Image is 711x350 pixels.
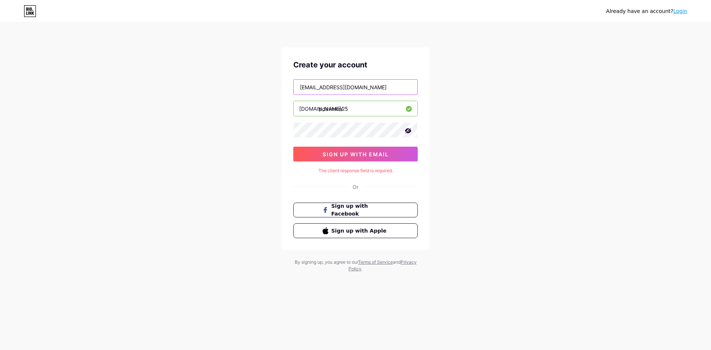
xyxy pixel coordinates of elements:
[294,80,417,94] input: Email
[299,105,343,113] div: [DOMAIN_NAME]/
[293,147,418,161] button: sign up with email
[293,167,418,174] div: The client response field is required.
[293,223,418,238] button: Sign up with Apple
[673,8,687,14] a: Login
[323,151,389,157] span: sign up with email
[606,7,687,15] div: Already have an account?
[294,101,417,116] input: username
[358,259,393,265] a: Terms of Service
[353,183,358,191] div: Or
[293,203,418,217] button: Sign up with Facebook
[331,227,389,235] span: Sign up with Apple
[293,259,418,272] div: By signing up, you agree to our and .
[293,59,418,70] div: Create your account
[331,202,389,218] span: Sign up with Facebook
